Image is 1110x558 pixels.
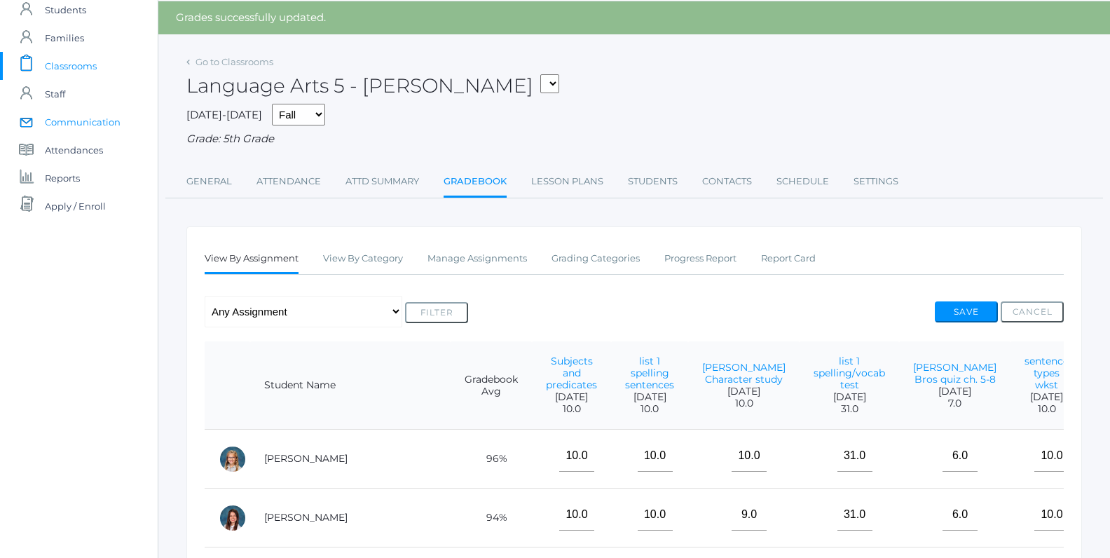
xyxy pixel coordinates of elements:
[219,445,247,473] div: Paige Albanese
[913,361,996,386] a: [PERSON_NAME] Bros quiz ch. 5-8
[854,168,898,196] a: Settings
[702,397,786,409] span: 10.0
[628,168,678,196] a: Students
[761,245,816,273] a: Report Card
[186,75,559,97] h2: Language Arts 5 - [PERSON_NAME]
[913,397,996,409] span: 7.0
[323,245,403,273] a: View By Category
[158,1,1110,34] div: Grades successfully updated.
[451,430,532,489] td: 96%
[186,131,1082,147] div: Grade: 5th Grade
[702,361,786,386] a: [PERSON_NAME] Character study
[702,168,752,196] a: Contacts
[1025,391,1069,403] span: [DATE]
[219,504,247,532] div: Grace Carpenter
[451,341,532,430] th: Gradebook Avg
[1025,403,1069,415] span: 10.0
[45,52,97,80] span: Classrooms
[427,245,527,273] a: Manage Assignments
[250,341,451,430] th: Student Name
[256,168,321,196] a: Attendance
[1025,355,1069,391] a: sentence types wkst
[913,386,996,397] span: [DATE]
[345,168,419,196] a: Attd Summary
[546,391,597,403] span: [DATE]
[546,403,597,415] span: 10.0
[702,386,786,397] span: [DATE]
[625,391,674,403] span: [DATE]
[45,192,106,220] span: Apply / Enroll
[45,24,84,52] span: Families
[776,168,829,196] a: Schedule
[45,136,103,164] span: Attendances
[814,391,885,403] span: [DATE]
[814,403,885,415] span: 31.0
[45,80,65,108] span: Staff
[264,511,348,524] a: [PERSON_NAME]
[405,302,468,323] button: Filter
[625,355,674,391] a: list 1 spelling sentences
[546,355,597,391] a: Subjects and predicates
[264,452,348,465] a: [PERSON_NAME]
[186,168,232,196] a: General
[196,56,273,67] a: Go to Classrooms
[205,245,299,275] a: View By Assignment
[1001,301,1064,322] button: Cancel
[531,168,603,196] a: Lesson Plans
[551,245,640,273] a: Grading Categories
[625,403,674,415] span: 10.0
[451,489,532,547] td: 94%
[935,301,998,322] button: Save
[444,168,507,198] a: Gradebook
[664,245,736,273] a: Progress Report
[45,108,121,136] span: Communication
[45,164,80,192] span: Reports
[186,108,262,121] span: [DATE]-[DATE]
[814,355,885,391] a: list 1 spelling/vocab test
